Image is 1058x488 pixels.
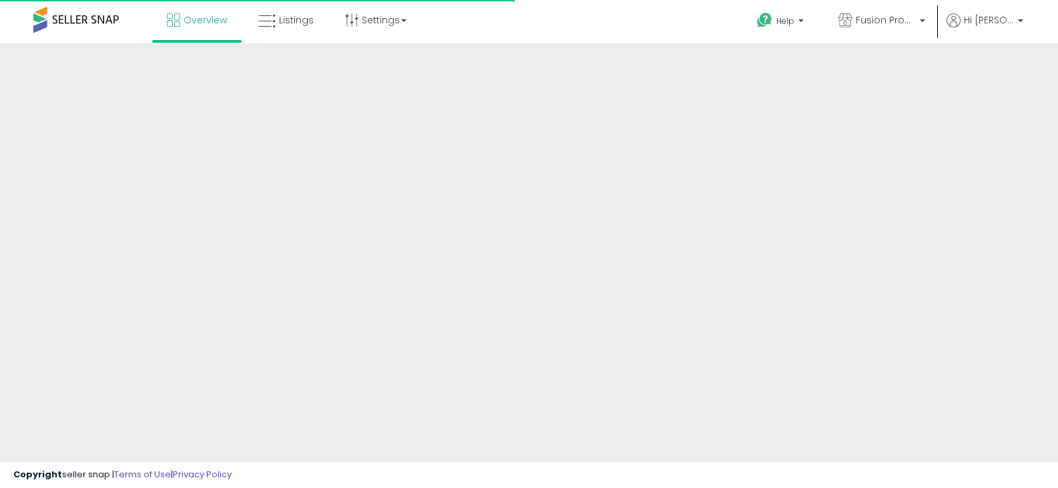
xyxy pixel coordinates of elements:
[856,13,916,27] span: Fusion Products Inc.
[746,2,817,43] a: Help
[776,15,794,27] span: Help
[184,13,227,27] span: Overview
[756,12,773,29] i: Get Help
[13,469,232,481] div: seller snap | |
[173,468,232,481] a: Privacy Policy
[114,468,171,481] a: Terms of Use
[13,468,62,481] strong: Copyright
[279,13,314,27] span: Listings
[964,13,1014,27] span: Hi [PERSON_NAME]
[947,13,1023,43] a: Hi [PERSON_NAME]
